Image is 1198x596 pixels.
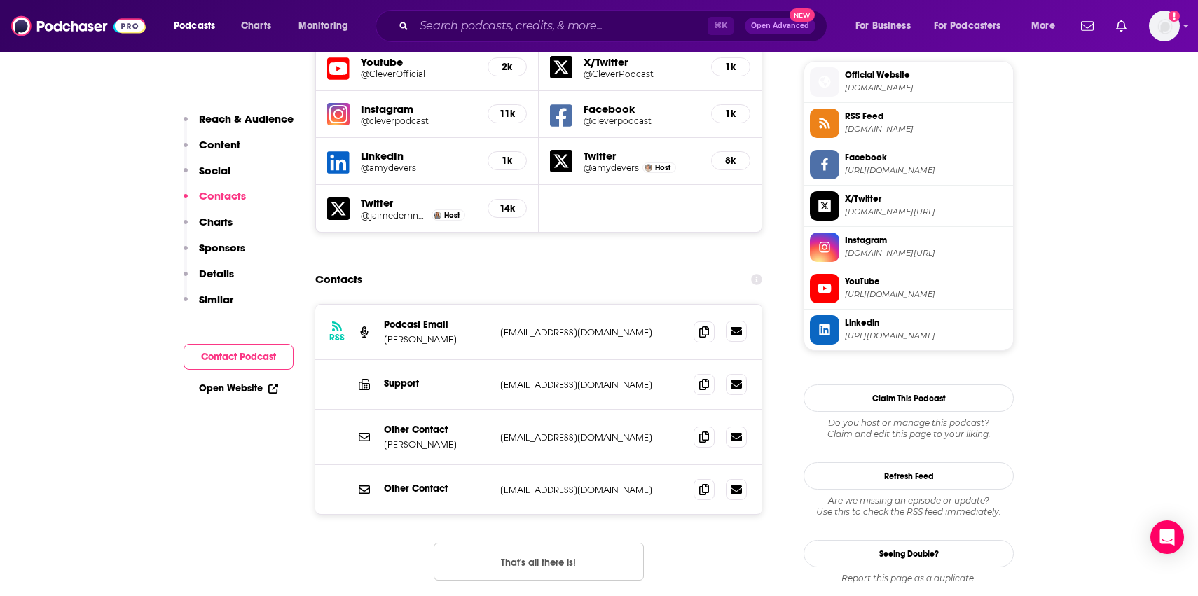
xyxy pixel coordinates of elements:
h5: 8k [723,155,738,167]
p: [EMAIL_ADDRESS][DOMAIN_NAME] [500,326,682,338]
div: Are we missing an episode or update? Use this to check the RSS feed immediately. [804,495,1014,518]
h2: Contacts [315,266,362,293]
p: Contacts [199,189,246,202]
span: For Business [855,16,911,36]
span: Official Website [845,69,1007,81]
a: Linkedin[URL][DOMAIN_NAME] [810,315,1007,345]
button: open menu [925,15,1021,37]
span: New [790,8,815,22]
a: @jaimederringer [361,210,428,221]
p: [EMAIL_ADDRESS][DOMAIN_NAME] [500,484,682,496]
span: cleverpodcast.com [845,83,1007,93]
h5: 1k [723,108,738,120]
a: YouTube[URL][DOMAIN_NAME] [810,274,1007,303]
div: Report this page as a duplicate. [804,573,1014,584]
h5: 14k [500,202,515,214]
span: instagram.com/cleverpodcast [845,248,1007,258]
p: Reach & Audience [199,112,294,125]
button: Details [184,267,234,293]
svg: Add a profile image [1169,11,1180,22]
div: Search podcasts, credits, & more... [389,10,841,42]
img: User Profile [1149,11,1180,41]
a: @cleverpodcast [584,116,700,126]
span: Host [655,163,670,172]
button: Sponsors [184,241,245,267]
h5: Facebook [584,102,700,116]
span: Facebook [845,151,1007,164]
span: Charts [241,16,271,36]
button: Nothing here. [434,543,644,581]
a: @amydevers [361,162,476,173]
h5: 2k [500,61,515,73]
h5: Twitter [584,149,700,162]
a: RSS Feed[DOMAIN_NAME] [810,109,1007,138]
span: RSS Feed [845,110,1007,123]
button: Content [184,138,240,164]
button: Refresh Feed [804,462,1014,490]
a: @cleverpodcast [361,116,476,126]
span: feeds.acast.com [845,124,1007,134]
button: open menu [1021,15,1073,37]
p: [EMAIL_ADDRESS][DOMAIN_NAME] [500,431,682,443]
h5: X/Twitter [584,55,700,69]
p: [PERSON_NAME] [384,333,489,345]
h5: LinkedIn [361,149,476,162]
span: Monitoring [298,16,348,36]
button: Social [184,164,230,190]
button: Contacts [184,189,246,215]
input: Search podcasts, credits, & more... [414,15,708,37]
p: Other Contact [384,424,489,436]
span: Linkedin [845,317,1007,329]
span: Open Advanced [751,22,809,29]
a: @CleverOfficial [361,69,476,79]
button: open menu [846,15,928,37]
div: Claim and edit this page to your liking. [804,417,1014,440]
p: Social [199,164,230,177]
span: Instagram [845,234,1007,247]
img: Podchaser - Follow, Share and Rate Podcasts [11,13,146,39]
span: More [1031,16,1055,36]
button: Show profile menu [1149,11,1180,41]
img: iconImage [327,103,350,125]
h3: RSS [329,332,345,343]
span: https://www.youtube.com/@CleverOfficial [845,289,1007,300]
a: Show notifications dropdown [1110,14,1132,38]
span: ⌘ K [708,17,734,35]
p: [PERSON_NAME] [384,438,489,450]
span: Podcasts [174,16,215,36]
p: Support [384,377,489,389]
h5: Youtube [361,55,476,69]
p: Details [199,267,234,280]
p: Sponsors [199,241,245,254]
a: Seeing Double? [804,540,1014,567]
button: open menu [289,15,366,37]
span: YouTube [845,275,1007,288]
button: Open AdvancedNew [745,18,815,34]
span: Logged in as tnewman2025 [1149,11,1180,41]
a: Instagram[DOMAIN_NAME][URL] [810,233,1007,262]
p: Charts [199,215,233,228]
a: X/Twitter[DOMAIN_NAME][URL] [810,191,1007,221]
a: @CleverPodcast [584,69,700,79]
img: Jaime Derringer [434,212,441,219]
h5: 1k [500,155,515,167]
a: Official Website[DOMAIN_NAME] [810,67,1007,97]
a: @amydevers [584,162,639,173]
img: Amy Devers [645,164,652,172]
span: https://www.facebook.com/cleverpodcast [845,165,1007,176]
a: Open Website [199,382,278,394]
button: Charts [184,215,233,241]
button: Contact Podcast [184,344,294,370]
p: Podcast Email [384,319,489,331]
h5: Twitter [361,196,476,209]
a: Facebook[URL][DOMAIN_NAME] [810,150,1007,179]
p: Other Contact [384,483,489,494]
